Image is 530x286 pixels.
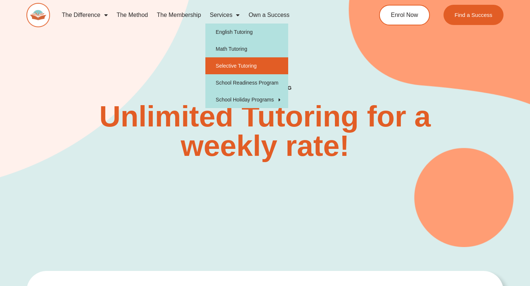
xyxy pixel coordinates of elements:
a: The Difference [57,7,112,24]
ul: Services [205,24,288,108]
span: Find a Success [455,12,492,18]
a: Math Tutoring [205,40,288,57]
a: The Membership [152,7,205,24]
a: School Readiness Program [205,74,288,91]
a: Services [205,7,244,24]
iframe: Chat Widget [404,203,530,286]
nav: Menu [57,7,352,24]
a: Enrol Now [379,5,430,25]
a: The Method [112,7,152,24]
a: Own a Success [244,7,294,24]
span: Enrol Now [391,12,418,18]
h2: Unlimited Tutoring for a weekly rate! [57,102,473,161]
a: Selective Tutoring [205,57,288,74]
a: Find a Success [444,5,504,25]
a: English Tutoring [205,24,288,40]
a: School Holiday Programs [205,91,288,108]
h4: SUCCESS TUTORING​ [194,85,336,91]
